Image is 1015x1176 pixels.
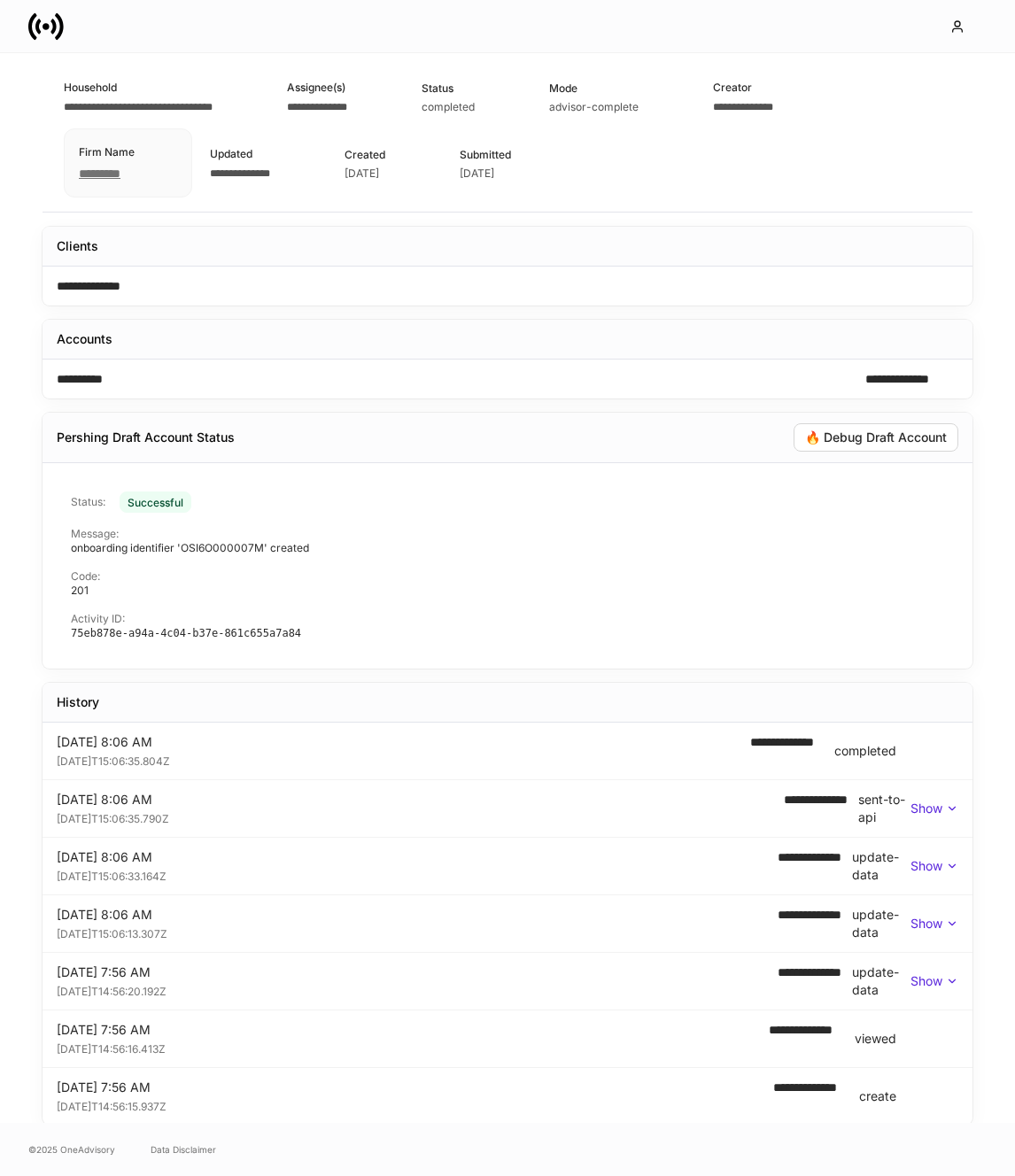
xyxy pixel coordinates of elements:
div: [DATE] 8:06 AM [57,906,778,924]
p: Activity ID: [71,612,944,626]
div: Creator [713,79,773,96]
p: onboarding identifier 'OSI6O000007M' created [71,541,944,555]
div: 🔥 Debug Draft Account [805,431,947,444]
div: [DATE] 7:56 AM[DATE]T14:56:20.192Z**** **** ****update-dataShow [43,953,972,1010]
p: Show [910,857,942,875]
div: advisor-complete [549,100,639,114]
div: [DATE]T15:06:33.164Z [57,866,778,884]
div: Submitted [460,146,511,163]
div: create [859,1087,896,1105]
div: Successful [128,494,183,511]
button: 🔥 Debug Draft Account [794,423,958,452]
div: sent-to-api [858,791,910,826]
a: Data Disclaimer [151,1142,216,1157]
p: Show [910,972,942,990]
div: [DATE] 8:06 AM[DATE]T15:06:13.307Z**** **** ****update-dataShow [43,895,972,952]
p: 201 [71,584,944,598]
div: [DATE]T14:56:20.192Z [57,981,778,999]
div: [DATE] 7:56 AM [57,1079,759,1096]
div: viewed [855,1030,896,1048]
div: [DATE] 7:56 AM [57,1021,755,1039]
div: [DATE] 8:06 AM [57,848,778,866]
div: Status [422,80,475,97]
div: completed [422,100,475,114]
div: [DATE] [345,166,379,181]
p: Code: [71,569,944,584]
p: Status: [71,495,105,509]
div: update-data [852,963,910,999]
div: Accounts [57,330,112,348]
div: [DATE] 8:06 AM[DATE]T15:06:33.164Z**** **** ****update-dataShow [43,838,972,894]
div: [DATE] 8:06 AM [57,791,784,808]
div: [DATE] 7:56 AM [57,963,778,981]
div: Household [64,79,213,96]
p: Message: [71,527,944,541]
div: [DATE] 8:06 AM [57,733,736,751]
div: [DATE]T15:06:13.307Z [57,924,778,941]
div: [DATE]T14:56:15.937Z [57,1096,759,1114]
div: Firm Name [79,143,135,160]
div: Assignee(s) [287,79,347,96]
p: 75eb878e-a94a-4c04-b37e-861c655a7a84 [71,626,944,640]
div: [DATE] 8:06 AM[DATE]T15:06:35.790Z**** **** ****sent-to-apiShow [43,780,972,837]
div: History [57,693,99,711]
div: Mode [549,80,639,97]
div: completed [834,742,896,760]
div: Updated [210,145,270,162]
span: © 2025 OneAdvisory [28,1142,115,1157]
div: [DATE] [460,166,494,181]
div: [DATE]T15:06:35.790Z [57,808,784,826]
div: [DATE]T14:56:16.413Z [57,1039,755,1056]
div: [DATE]T15:06:35.804Z [57,751,736,769]
p: Show [910,800,942,817]
div: Created [345,146,385,163]
div: update-data [852,848,910,884]
div: Pershing Draft Account Status [57,429,235,446]
div: Clients [57,237,98,255]
div: update-data [852,906,910,941]
p: Show [910,915,942,932]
